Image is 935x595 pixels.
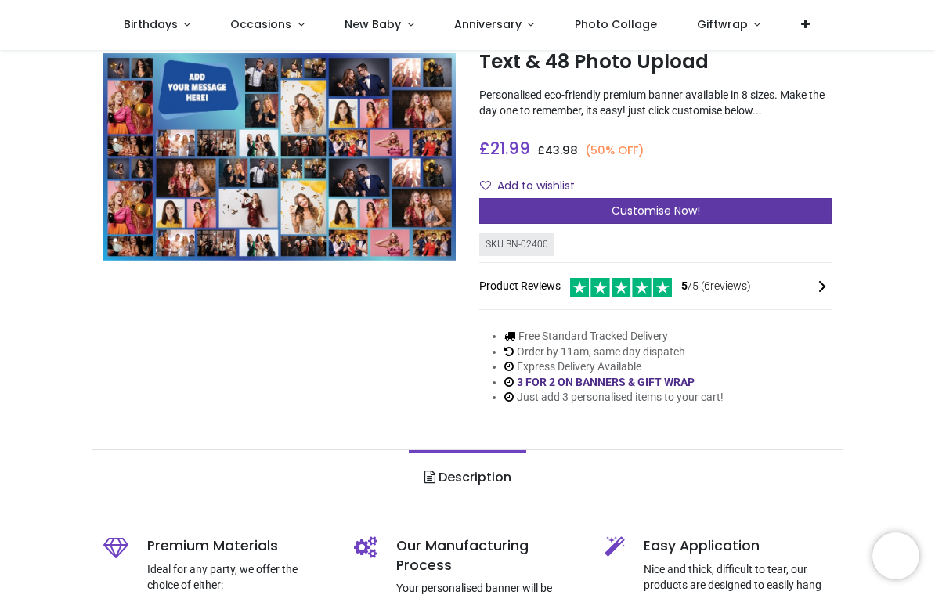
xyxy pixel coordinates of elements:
[147,536,330,556] h5: Premium Materials
[147,562,330,593] p: Ideal for any party, we offer the choice of either:
[490,137,530,160] span: 21.99
[681,279,751,294] span: /5 ( 6 reviews)
[644,536,832,556] h5: Easy Application
[545,142,578,158] span: 43.98
[454,16,522,32] span: Anniversary
[103,54,456,261] img: Personalised Birthday Backdrop Banner - Blue Photo Collage - Add Text & 48 Photo Upload
[872,532,919,579] iframe: Brevo live chat
[517,376,695,388] a: 3 FOR 2 ON BANNERS & GIFT WRAP
[409,450,525,505] a: Description
[124,16,178,32] span: Birthdays
[479,88,832,118] p: Personalised eco-friendly premium banner available in 8 sizes. Make the day one to remember, its ...
[396,536,581,575] h5: Our Manufacturing Process
[479,276,832,297] div: Product Reviews
[479,137,530,160] span: £
[480,180,491,191] i: Add to wishlist
[575,16,657,32] span: Photo Collage
[697,16,748,32] span: Giftwrap
[612,203,700,218] span: Customise Now!
[504,329,724,344] li: Free Standard Tracked Delivery
[504,359,724,375] li: Express Delivery Available
[504,390,724,406] li: Just add 3 personalised items to your cart!
[537,142,578,158] span: £
[230,16,291,32] span: Occasions
[479,173,588,200] button: Add to wishlistAdd to wishlist
[585,142,644,159] small: (50% OFF)
[345,16,401,32] span: New Baby
[681,279,688,292] span: 5
[479,233,554,256] div: SKU: BN-02400
[504,344,724,360] li: Order by 11am, same day dispatch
